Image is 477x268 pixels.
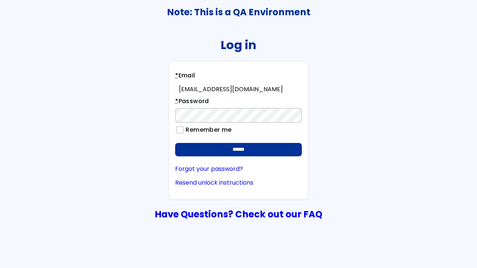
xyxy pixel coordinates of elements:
[175,71,178,80] abbr: required
[155,208,322,221] a: Have Questions? Check out our FAQ
[221,38,256,52] h2: Log in
[182,127,232,133] label: Remember me
[175,179,302,186] a: Resend unlock instructions
[0,7,477,17] h3: Note: This is a QA Environment
[179,86,302,93] div: [EMAIL_ADDRESS][DOMAIN_NAME]
[175,71,195,82] label: Email
[175,97,178,105] abbr: required
[175,166,302,172] a: Forgot your password?
[175,97,209,108] label: Password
